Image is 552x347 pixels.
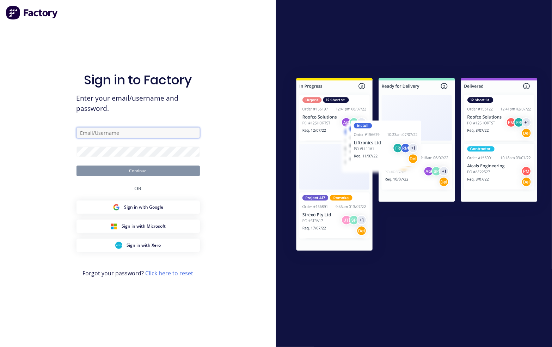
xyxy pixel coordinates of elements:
[84,72,192,88] h1: Sign in to Factory
[76,201,200,214] button: Google Sign inSign in with Google
[76,166,200,176] button: Continue
[146,269,194,277] a: Click here to reset
[83,269,194,277] span: Forgot your password?
[135,176,142,201] div: OR
[115,242,122,249] img: Xero Sign in
[122,223,166,229] span: Sign in with Microsoft
[76,239,200,252] button: Xero Sign inSign in with Xero
[282,65,552,267] img: Sign in
[6,6,59,20] img: Factory
[127,242,161,249] span: Sign in with Xero
[110,223,117,230] img: Microsoft Sign in
[76,93,200,114] span: Enter your email/username and password.
[124,204,163,210] span: Sign in with Google
[76,127,200,138] input: Email/Username
[76,220,200,233] button: Microsoft Sign inSign in with Microsoft
[113,204,120,211] img: Google Sign in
